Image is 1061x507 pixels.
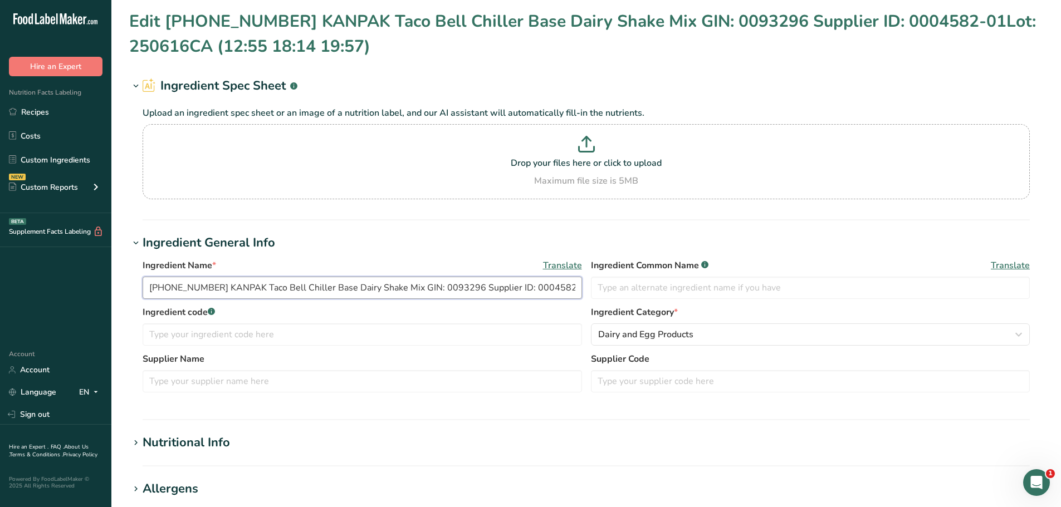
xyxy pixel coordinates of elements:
[9,476,102,489] div: Powered By FoodLabelMaker © 2025 All Rights Reserved
[591,352,1030,366] label: Supplier Code
[143,352,582,366] label: Supplier Name
[591,370,1030,392] input: Type your supplier code here
[9,443,89,459] a: About Us .
[129,9,1043,59] h1: Edit [PHONE_NUMBER] KANPAK Taco Bell Chiller Base Dairy Shake Mix GIN: 0093296 Supplier ID: 00045...
[591,323,1030,346] button: Dairy and Egg Products
[143,323,582,346] input: Type your ingredient code here
[543,259,582,272] span: Translate
[143,370,582,392] input: Type your supplier name here
[143,259,216,272] span: Ingredient Name
[9,174,26,180] div: NEW
[51,443,64,451] a: FAQ .
[591,259,708,272] span: Ingredient Common Name
[143,106,1030,120] p: Upload an ingredient spec sheet or an image of a nutrition label, and our AI assistant will autom...
[591,306,1030,319] label: Ingredient Category
[143,234,275,252] div: Ingredient General Info
[591,277,1030,299] input: Type an alternate ingredient name if you have
[143,306,582,319] label: Ingredient code
[145,156,1027,170] p: Drop your files here or click to upload
[598,328,693,341] span: Dairy and Egg Products
[1046,469,1055,478] span: 1
[9,451,63,459] a: Terms & Conditions .
[9,57,102,76] button: Hire an Expert
[1023,469,1050,496] iframe: Intercom live chat
[63,451,97,459] a: Privacy Policy
[9,443,48,451] a: Hire an Expert .
[143,77,297,95] h2: Ingredient Spec Sheet
[143,434,230,452] div: Nutritional Info
[991,259,1030,272] span: Translate
[143,480,198,498] div: Allergens
[9,218,26,225] div: BETA
[79,386,102,399] div: EN
[9,382,56,402] a: Language
[143,277,582,299] input: Type your ingredient name here
[145,174,1027,188] div: Maximum file size is 5MB
[9,181,78,193] div: Custom Reports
